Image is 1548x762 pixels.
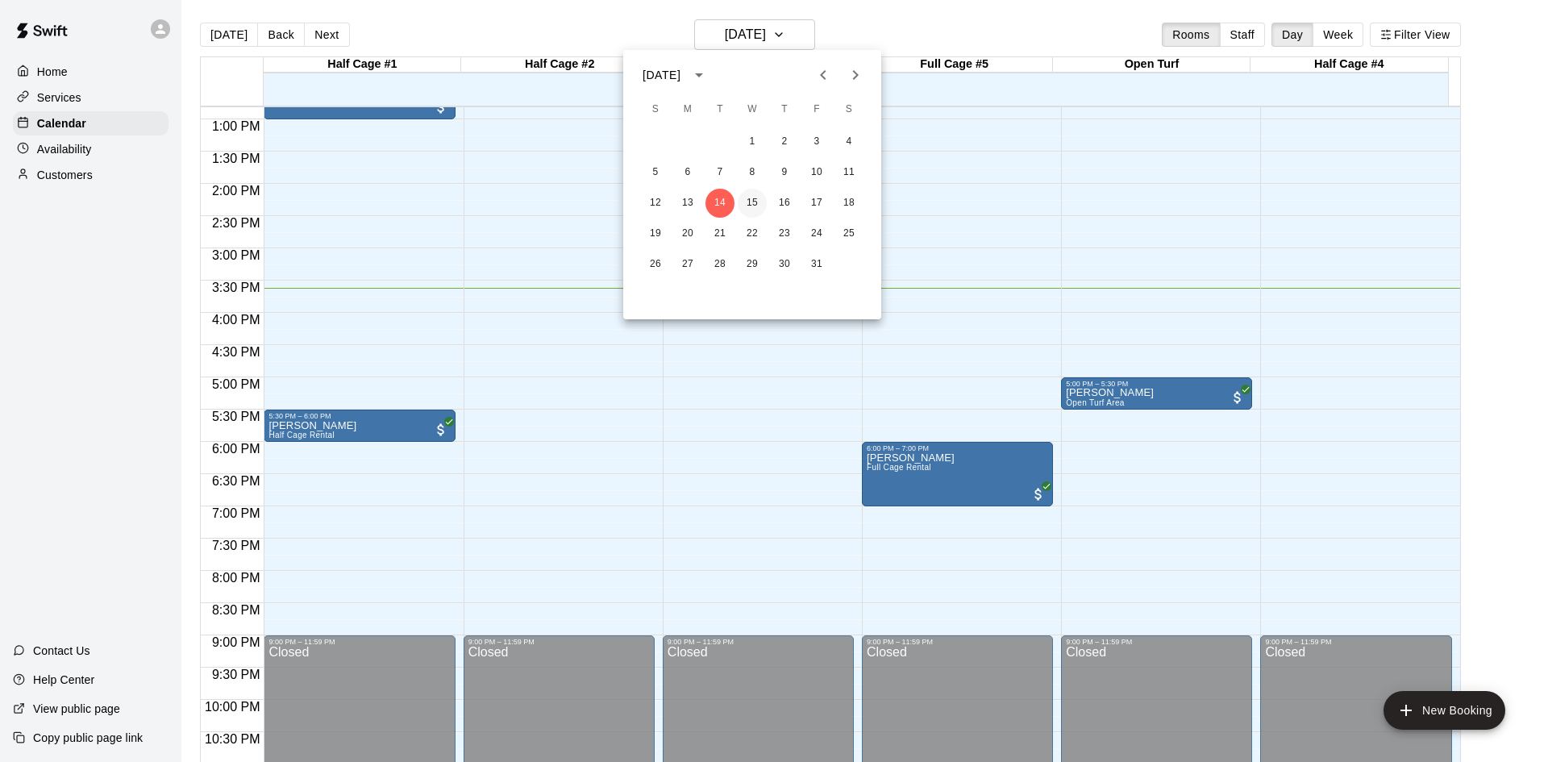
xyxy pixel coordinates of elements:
button: Previous month [807,59,839,91]
button: Next month [839,59,872,91]
button: 18 [834,189,863,218]
button: 9 [770,158,799,187]
button: 16 [770,189,799,218]
button: 13 [673,189,702,218]
button: 26 [641,250,670,279]
button: 21 [705,219,734,248]
span: Wednesday [738,94,767,126]
button: 17 [802,189,831,218]
span: Tuesday [705,94,734,126]
button: 4 [834,127,863,156]
button: 28 [705,250,734,279]
button: 20 [673,219,702,248]
button: calendar view is open, switch to year view [685,61,713,89]
button: 8 [738,158,767,187]
button: 19 [641,219,670,248]
span: Friday [802,94,831,126]
span: Monday [673,94,702,126]
button: 24 [802,219,831,248]
button: 29 [738,250,767,279]
button: 23 [770,219,799,248]
span: Sunday [641,94,670,126]
button: 12 [641,189,670,218]
button: 2 [770,127,799,156]
button: 15 [738,189,767,218]
div: [DATE] [643,67,680,84]
button: 1 [738,127,767,156]
button: 14 [705,189,734,218]
span: Thursday [770,94,799,126]
button: 30 [770,250,799,279]
button: 10 [802,158,831,187]
button: 27 [673,250,702,279]
button: 22 [738,219,767,248]
button: 11 [834,158,863,187]
button: 5 [641,158,670,187]
button: 3 [802,127,831,156]
button: 25 [834,219,863,248]
span: Saturday [834,94,863,126]
button: 6 [673,158,702,187]
button: 31 [802,250,831,279]
button: 7 [705,158,734,187]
